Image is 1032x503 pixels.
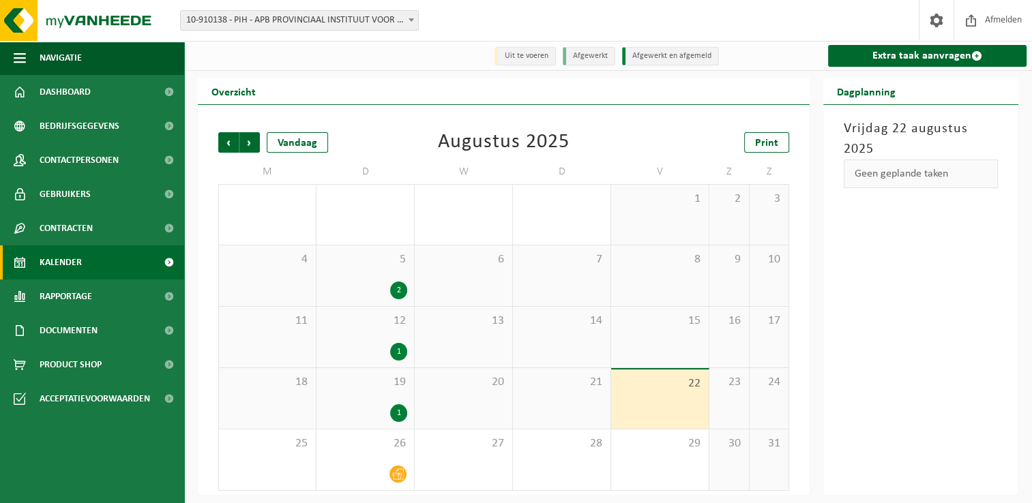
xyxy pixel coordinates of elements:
[316,159,415,184] td: D
[40,143,119,177] span: Contactpersonen
[40,41,82,75] span: Navigatie
[618,252,702,267] span: 8
[618,314,702,329] span: 15
[716,314,742,329] span: 16
[218,132,239,153] span: Vorige
[422,436,505,451] span: 27
[756,436,782,451] span: 31
[180,10,419,31] span: 10-910138 - PIH - APB PROVINCIAAL INSTITUUT VOOR HYGIENE - ANTWERPEN
[495,47,556,65] li: Uit te voeren
[716,375,742,390] span: 23
[438,132,570,153] div: Augustus 2025
[750,159,790,184] td: Z
[239,132,260,153] span: Volgende
[323,314,407,329] span: 12
[622,47,719,65] li: Afgewerkt en afgemeld
[198,78,269,104] h2: Overzicht
[40,177,91,211] span: Gebruikers
[618,192,702,207] span: 1
[756,314,782,329] span: 17
[844,159,998,188] div: Geen geplande taken
[181,11,418,30] span: 10-910138 - PIH - APB PROVINCIAAL INSTITUUT VOOR HYGIENE - ANTWERPEN
[40,109,119,143] span: Bedrijfsgegevens
[611,159,709,184] td: V
[390,343,407,361] div: 1
[520,314,604,329] span: 14
[755,138,778,149] span: Print
[422,314,505,329] span: 13
[422,375,505,390] span: 20
[40,279,92,314] span: Rapportage
[618,436,702,451] span: 29
[40,314,98,348] span: Documenten
[716,436,742,451] span: 30
[40,382,150,416] span: Acceptatievoorwaarden
[226,314,309,329] span: 11
[323,375,407,390] span: 19
[756,252,782,267] span: 10
[618,376,702,391] span: 22
[415,159,513,184] td: W
[563,47,615,65] li: Afgewerkt
[40,211,93,245] span: Contracten
[844,119,998,159] h3: Vrijdag 22 augustus 2025
[40,348,102,382] span: Product Shop
[513,159,611,184] td: D
[744,132,789,153] a: Print
[226,436,309,451] span: 25
[520,252,604,267] span: 7
[756,192,782,207] span: 3
[709,159,750,184] td: Z
[40,245,82,279] span: Kalender
[520,375,604,390] span: 21
[756,375,782,390] span: 24
[390,404,407,422] div: 1
[267,132,328,153] div: Vandaag
[40,75,91,109] span: Dashboard
[520,436,604,451] span: 28
[226,375,309,390] span: 18
[716,252,742,267] span: 9
[218,159,316,184] td: M
[323,436,407,451] span: 26
[823,78,909,104] h2: Dagplanning
[422,252,505,267] span: 6
[323,252,407,267] span: 5
[716,192,742,207] span: 2
[390,281,407,299] div: 2
[828,45,1027,67] a: Extra taak aanvragen
[226,252,309,267] span: 4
